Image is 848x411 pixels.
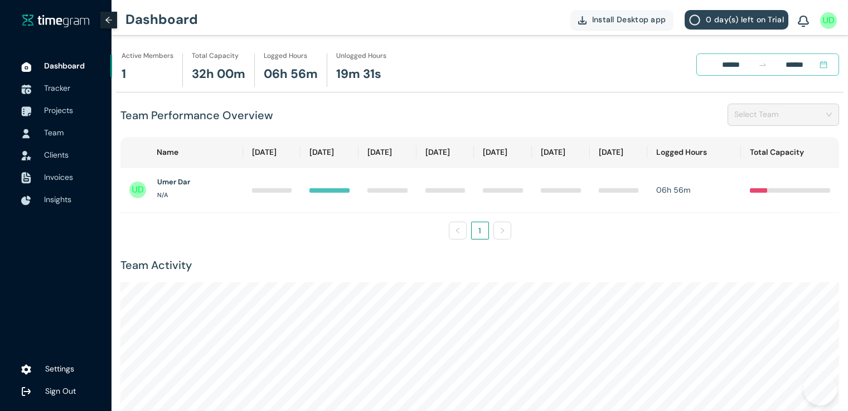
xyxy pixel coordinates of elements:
[21,106,31,116] img: ProjectIcon
[120,137,243,168] th: Name
[656,184,732,196] div: 06h 56m
[44,172,73,182] span: Invoices
[129,182,146,198] img: UserIcon
[493,222,511,239] li: Next Page
[358,137,416,168] th: [DATE]
[758,60,767,69] span: to
[192,51,239,61] h1: Total Capacity
[570,10,674,30] button: Install Desktop app
[22,13,89,27] a: timegram
[157,177,190,188] h1: Umer Dar
[22,14,89,27] img: timegram
[578,16,587,25] img: DownloadApp
[21,386,31,397] img: logOut.ca60ddd252d7bab9102ea2608abe0238.svg
[493,222,511,239] button: right
[120,257,839,274] h1: Team Activity
[45,386,76,396] span: Sign Out
[706,13,784,26] span: 0 day(s) left on Trial
[472,222,488,239] a: 1
[44,128,64,138] span: Team
[454,227,461,234] span: left
[157,190,168,200] h1: N/A
[416,137,474,168] th: [DATE]
[125,3,198,36] h1: Dashboard
[590,137,648,168] th: [DATE]
[647,137,741,168] th: Logged Hours
[44,83,70,93] span: Tracker
[301,137,358,168] th: [DATE]
[449,222,467,239] li: Previous Page
[474,137,532,168] th: [DATE]
[122,65,126,84] h1: 1
[105,16,113,24] span: arrow-left
[758,60,767,69] span: swap-right
[471,222,489,239] li: 1
[44,105,73,115] span: Projects
[243,137,301,168] th: [DATE]
[820,12,837,29] img: UserIcon
[21,172,31,184] img: InvoiceIcon
[44,61,85,71] span: Dashboard
[44,150,69,160] span: Clients
[21,151,31,160] img: InvoiceIcon
[21,364,31,375] img: settings.78e04af822cf15d41b38c81147b09f22.svg
[21,195,31,205] img: InsightsIcon
[120,107,273,124] h1: Team Performance Overview
[336,51,386,61] h1: Unlogged Hours
[336,65,381,84] h1: 19m 31s
[592,13,666,26] span: Install Desktop app
[21,129,31,139] img: UserIcon
[45,364,74,374] span: Settings
[798,16,809,28] img: BellIcon
[21,84,31,94] img: TimeTrackerIcon
[192,65,245,84] h1: 32h 00m
[264,65,318,84] h1: 06h 56m
[741,137,839,168] th: Total Capacity
[44,194,71,204] span: Insights
[532,137,590,168] th: [DATE]
[449,222,467,239] button: left
[803,372,837,405] iframe: Toggle Customer Support
[122,51,173,61] h1: Active Members
[685,10,788,30] button: 0 day(s) left on Trial
[264,51,307,61] h1: Logged Hours
[499,227,506,234] span: right
[21,62,31,72] img: DashboardIcon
